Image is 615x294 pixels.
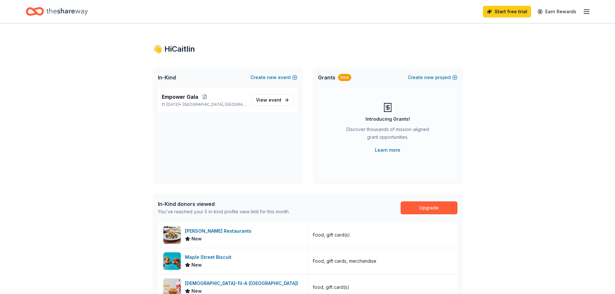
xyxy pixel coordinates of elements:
div: In-Kind donors viewed [158,200,290,208]
span: [GEOGRAPHIC_DATA], [GEOGRAPHIC_DATA] [183,102,246,107]
div: New [338,74,351,81]
button: Createnewevent [251,74,297,81]
span: In-Kind [158,74,176,81]
p: [DATE] • [162,102,247,107]
span: new [424,74,434,81]
span: New [191,261,202,269]
div: Food, gift card(s) [313,231,350,239]
span: Empower Gala [162,93,198,101]
a: Home [26,4,88,19]
div: Food, gift cards, merchandise [313,257,376,265]
span: event [269,97,282,103]
div: [PERSON_NAME] Restaurants [185,227,254,235]
img: Image for Cameron Mitchell Restaurants [163,226,181,244]
button: Createnewproject [408,74,457,81]
div: food, gift card(s) [313,283,349,291]
span: new [267,74,277,81]
div: 👋 Hi Caitlin [153,44,463,54]
div: [DEMOGRAPHIC_DATA]-fil-A ([GEOGRAPHIC_DATA]) [185,279,301,287]
span: Grants [318,74,335,81]
a: Upgrade [401,201,457,214]
a: Earn Rewards [534,6,580,17]
a: Learn more [375,146,400,154]
div: Maple Street Biscuit [185,253,234,261]
div: Introducing Grants! [365,115,410,123]
span: New [191,235,202,243]
span: View [256,96,282,104]
a: View event [252,94,293,106]
a: Start free trial [483,6,531,17]
div: Discover thousands of mission-aligned grant opportunities. [344,126,432,144]
div: You've reached your 5 in-kind profile view limit for this month. [158,208,290,216]
img: Image for Maple Street Biscuit [163,252,181,270]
